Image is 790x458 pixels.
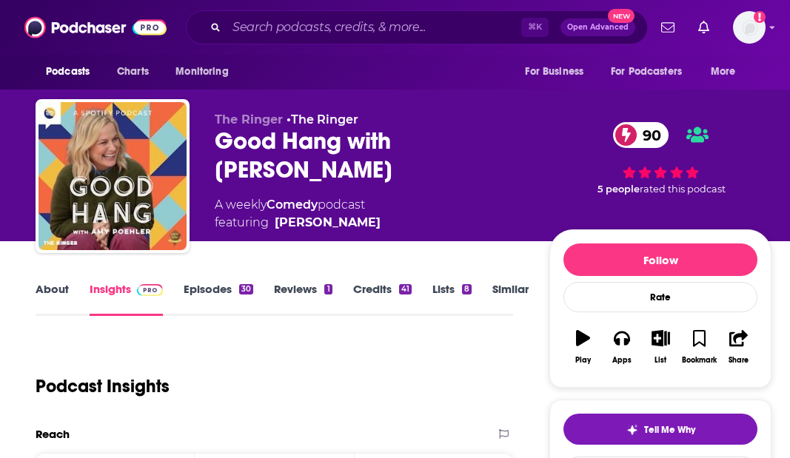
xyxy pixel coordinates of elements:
a: InsightsPodchaser Pro [90,282,163,316]
div: 1 [324,284,332,294]
h2: Reach [36,427,70,441]
button: Show profile menu [733,11,766,44]
button: open menu [165,58,247,86]
button: Bookmark [680,320,719,374]
a: Amy Poehler [275,214,381,232]
button: List [641,320,680,374]
span: Tell Me Why [644,424,695,436]
a: Lists8 [432,282,472,316]
div: 30 [239,284,253,294]
a: The Ringer [291,112,358,127]
div: Apps [612,356,632,365]
span: Podcasts [46,61,90,82]
div: Share [729,356,749,365]
span: For Business [525,61,583,82]
button: tell me why sparkleTell Me Why [563,414,757,445]
span: 90 [628,122,669,148]
a: About [36,282,69,316]
button: open menu [515,58,602,86]
span: ⌘ K [521,18,549,37]
img: Podchaser - Follow, Share and Rate Podcasts [24,13,167,41]
span: Logged in as aboyle [733,11,766,44]
img: Good Hang with Amy Poehler [39,102,187,250]
img: tell me why sparkle [626,424,638,436]
h1: Podcast Insights [36,375,170,397]
span: The Ringer [215,112,283,127]
span: Charts [117,61,149,82]
a: Charts [107,58,158,86]
span: featuring [215,214,381,232]
a: Show notifications dropdown [692,15,715,40]
svg: Add a profile image [754,11,766,23]
img: Podchaser Pro [137,284,163,296]
button: open menu [700,58,754,86]
div: A weekly podcast [215,196,381,232]
span: 5 people [597,183,640,195]
div: Search podcasts, credits, & more... [186,10,648,44]
a: Comedy [267,198,318,212]
button: open menu [36,58,109,86]
button: Play [563,320,602,374]
span: rated this podcast [640,183,726,195]
a: Episodes30 [184,282,253,316]
button: Apps [603,320,641,374]
div: Bookmark [682,356,717,365]
button: Share [719,320,757,374]
button: Follow [563,243,757,276]
a: 90 [613,122,669,148]
div: 8 [462,284,472,294]
input: Search podcasts, credits, & more... [227,16,521,39]
a: Similar [492,282,529,316]
span: More [711,61,736,82]
div: List [655,356,666,365]
button: Open AdvancedNew [560,18,635,36]
div: 41 [399,284,412,294]
img: User Profile [733,11,766,44]
span: Monitoring [175,61,228,82]
button: open menu [601,58,703,86]
span: • [287,112,358,127]
div: Rate [563,282,757,312]
div: 90 5 peoplerated this podcast [549,112,771,205]
div: Play [575,356,591,365]
span: For Podcasters [611,61,682,82]
span: Open Advanced [567,24,629,31]
a: Credits41 [353,282,412,316]
a: Show notifications dropdown [655,15,680,40]
a: Reviews1 [274,282,332,316]
span: New [608,9,635,23]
